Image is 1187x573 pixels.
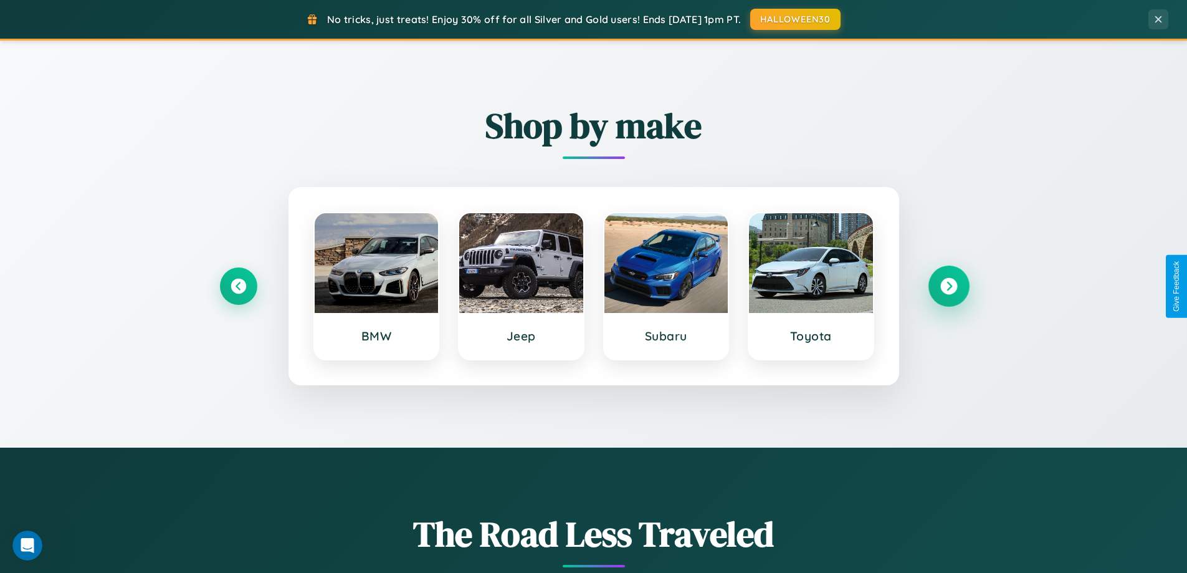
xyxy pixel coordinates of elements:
h1: The Road Less Traveled [220,510,968,558]
h3: Subaru [617,329,716,344]
h3: Jeep [472,329,571,344]
span: No tricks, just treats! Enjoy 30% off for all Silver and Gold users! Ends [DATE] 1pm PT. [327,13,741,26]
iframe: Intercom live chat [12,531,42,561]
h3: Toyota [761,329,860,344]
h2: Shop by make [220,102,968,150]
div: Give Feedback [1172,261,1181,312]
button: HALLOWEEN30 [750,9,841,30]
h3: BMW [327,329,426,344]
